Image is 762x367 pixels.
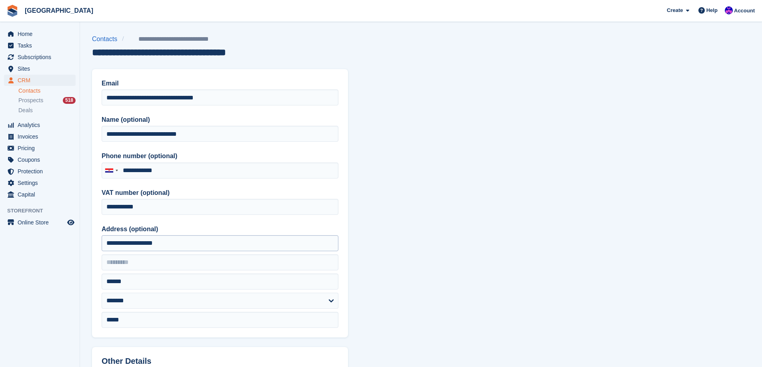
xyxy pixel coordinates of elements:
[18,131,66,142] span: Invoices
[4,131,76,142] a: menu
[4,52,76,63] a: menu
[18,106,76,115] a: Deals
[18,107,33,114] span: Deals
[18,87,76,95] a: Contacts
[725,6,733,14] img: Ivan Gačić
[4,189,76,200] a: menu
[4,119,76,131] a: menu
[92,34,122,44] a: Contacts
[18,166,66,177] span: Protection
[4,217,76,228] a: menu
[4,40,76,51] a: menu
[18,75,66,86] span: CRM
[66,218,76,227] a: Preview store
[102,357,338,366] h2: Other Details
[18,119,66,131] span: Analytics
[4,63,76,74] a: menu
[18,143,66,154] span: Pricing
[4,28,76,40] a: menu
[102,188,338,198] label: VAT number (optional)
[6,5,18,17] img: stora-icon-8386f47178a22dfd0bd8f6a31ec36ba5ce8667c1dd55bd0f319d3a0aa187defe.svg
[102,115,338,125] label: Name (optional)
[92,34,264,44] nav: breadcrumbs
[18,217,66,228] span: Online Store
[18,177,66,188] span: Settings
[18,52,66,63] span: Subscriptions
[7,207,80,215] span: Storefront
[102,163,120,178] div: Croatia (Hrvatska): +385
[4,154,76,165] a: menu
[102,224,338,234] label: Address (optional)
[102,151,338,161] label: Phone number (optional)
[63,97,76,104] div: 518
[667,6,683,14] span: Create
[18,63,66,74] span: Sites
[4,143,76,154] a: menu
[18,189,66,200] span: Capital
[102,79,338,88] label: Email
[734,7,755,15] span: Account
[4,166,76,177] a: menu
[4,177,76,188] a: menu
[4,75,76,86] a: menu
[18,28,66,40] span: Home
[18,97,43,104] span: Prospects
[18,40,66,51] span: Tasks
[22,4,96,17] a: [GEOGRAPHIC_DATA]
[706,6,718,14] span: Help
[18,96,76,105] a: Prospects 518
[18,154,66,165] span: Coupons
